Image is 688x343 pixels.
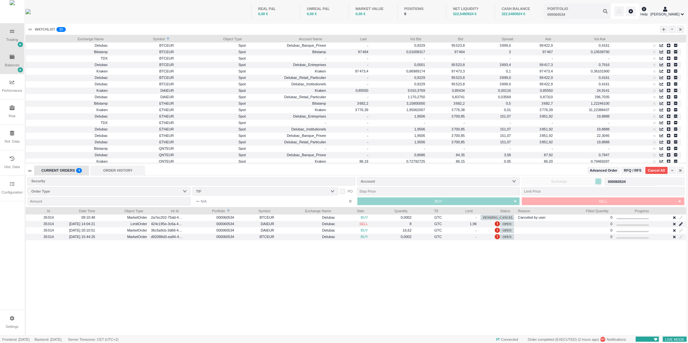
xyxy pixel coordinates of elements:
span: ETHEUR [112,119,174,127]
span: PO [348,189,353,193]
span: 0,72792725 [406,159,425,163]
span: 3 682,2 [454,101,467,105]
div: 0 [404,11,440,17]
span: Spot [178,55,246,62]
span: 3 700,85 [452,140,467,144]
span: 3,15800000 [406,101,425,105]
span: 322,5480924 € [502,12,525,16]
span: 3 776,39 [540,108,555,112]
span: Object Type [178,35,242,42]
span: 3 [509,50,513,54]
span: 86,20 [544,159,555,163]
span: 3 700,85 [452,114,467,118]
span: N/A [196,197,207,205]
span: 86,19 [360,159,371,163]
span: Delubac [95,63,108,67]
span: Spot [178,93,246,101]
span: ETHEUR [112,106,174,114]
span: MarketOrder [99,233,147,241]
span: BTCEUR [112,42,174,49]
span: 3 851,92 [540,140,555,144]
span: 19,8888 [597,127,610,131]
span: Delubac_Retail_Particulier [284,140,326,144]
span: Kraken [315,108,326,112]
div: WATCHLIST [35,27,55,32]
span: - [510,56,513,60]
span: - [367,153,371,157]
span: 97 473,4 [540,69,555,73]
span: 000060534 [186,214,234,221]
span: Int Id [151,207,179,214]
span: QNTEUR [112,158,174,165]
div: Account [361,178,514,185]
span: Delubac_Entreprises [293,114,326,118]
span: 95 523,8 [452,82,467,86]
span: Delubac [95,82,108,86]
span: SELL [599,199,608,203]
span: 3 899,0 [500,43,513,47]
div: Hist. Data [4,164,20,170]
span: 296,7035 [595,95,610,99]
span: Account Name [250,35,322,42]
span: 0,05 [504,159,513,163]
span: - [552,56,555,60]
span: BTCEUR [112,55,174,62]
span: Spot [178,119,246,127]
span: 84,35 [456,153,467,157]
span: 1,9506 [414,140,425,144]
button: SELL [522,197,675,205]
span: Delubac_Banque_Privee [287,43,326,47]
div: REAL P&L [258,6,294,12]
i: icon: down [183,189,187,193]
span: Tif [415,207,438,214]
span: 0,85434 [452,89,467,92]
span: Bitstamp [312,50,326,54]
span: 0,7947 [599,153,610,157]
span: RFQ / RFS [624,168,641,173]
span: 0,36101900 [591,69,610,73]
span: Order is pending for more than 5s [495,221,500,226]
div: Risk [9,113,15,119]
span: GTC [415,214,442,221]
span: Date Time [58,207,95,214]
span: 0,5 [506,101,513,105]
span: 95 523,8 [452,63,467,67]
span: Spot [178,145,246,152]
span: - [424,56,425,60]
span: - [464,121,467,125]
span: - [367,147,371,150]
span: Spot [178,42,246,49]
span: 0,00 € [355,12,365,16]
div: Help [641,6,648,17]
span: 97 473,4 [355,69,371,73]
input: 000060534 [543,4,611,19]
span: - [424,147,425,150]
span: GTC [415,220,442,228]
span: BTCEUR [238,214,274,221]
span: 0,4161 [599,43,610,47]
span: 5 010,3769 [408,89,425,92]
span: 3 700,85 [452,134,467,138]
span: Spot [178,132,246,139]
span: Exchange Name [28,35,104,42]
div: Trading [6,37,18,43]
span: Limit [446,207,473,214]
span: - [464,147,467,150]
span: BUY [361,215,368,219]
div: Balances [5,62,19,68]
span: QNTEUR [112,151,174,159]
span: 99 422,9 [540,82,555,86]
span: DAIEUR [238,227,274,234]
sup: 30 [56,27,65,32]
span: 000060534 [186,227,234,234]
span: [PERSON_NAME] [651,12,680,17]
span: 0,9229 [414,43,425,47]
span: BTCEUR [112,74,174,81]
span: BTCEUR [112,48,174,56]
span: Delubac [95,127,108,131]
span: ETHEUR [112,138,174,146]
span: 97 473,3 [452,69,467,73]
span: BTCEUR [112,68,174,75]
span: Exchange Name [278,207,331,214]
span: Bitstamp [94,147,108,150]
